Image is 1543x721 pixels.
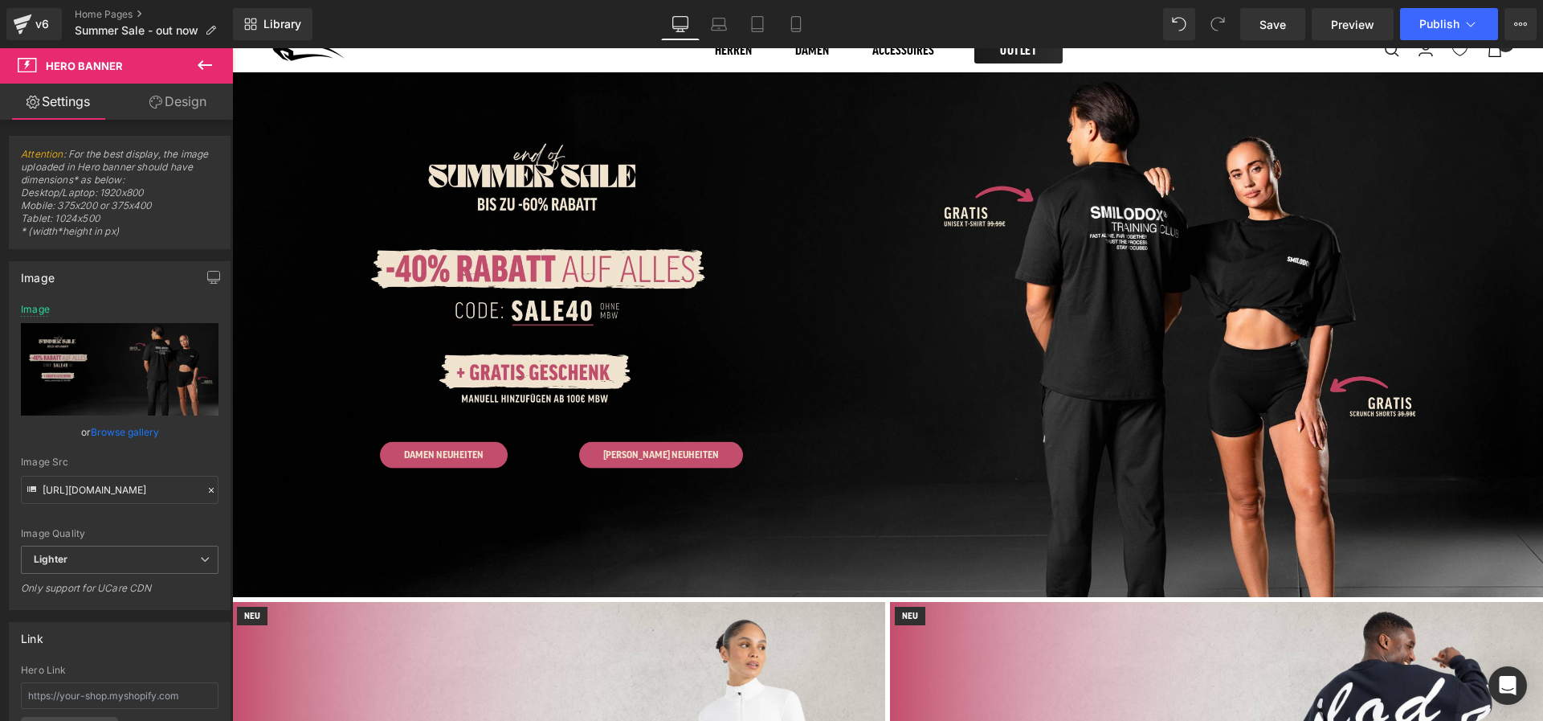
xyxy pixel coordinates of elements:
[1504,8,1537,40] button: More
[1400,8,1498,40] button: Publish
[21,665,218,676] div: Hero Link
[1163,8,1195,40] button: Undo
[21,262,55,285] div: Image
[21,457,218,468] div: Image Src
[120,84,236,120] a: Design
[21,582,218,605] div: Only support for UCare CDN
[6,8,62,40] a: v6
[1259,16,1286,33] span: Save
[172,402,251,412] span: DAMEN NEUHEITEN
[21,623,43,645] div: Link
[32,14,52,35] div: v6
[1312,8,1394,40] a: Preview
[21,304,50,315] div: Image
[661,8,700,40] a: Desktop
[21,476,218,504] input: Link
[1419,18,1459,31] span: Publish
[75,24,198,37] span: Summer Sale - out now
[1331,16,1374,33] span: Preview
[233,8,312,40] a: New Library
[21,148,63,160] a: Attention
[91,418,159,446] a: Browse gallery
[148,394,276,420] a: DAMEN NEUHEITEN
[371,402,487,412] span: [PERSON_NAME] NEUHEITEN
[75,8,233,21] a: Home Pages
[21,682,218,709] input: https://your-shop.myshopify.com
[777,8,815,40] a: Mobile
[1202,8,1234,40] button: Redo
[21,528,218,539] div: Image Quality
[21,148,218,248] span: : For the best display, the image uploaded in Hero banner should have dimensions* as below: Deskt...
[46,59,123,72] span: Hero Banner
[738,8,777,40] a: Tablet
[347,394,511,420] a: [PERSON_NAME] NEUHEITEN
[21,424,218,440] div: or
[700,8,738,40] a: Laptop
[1488,666,1527,705] div: Open Intercom Messenger
[34,553,67,565] b: Lighter
[263,17,301,31] span: Library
